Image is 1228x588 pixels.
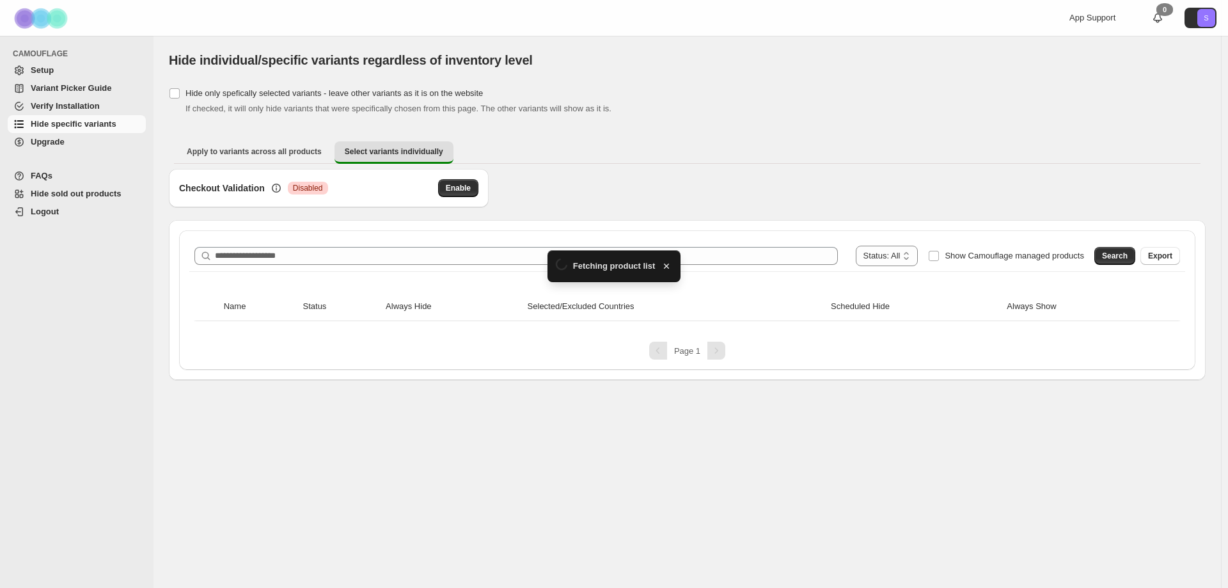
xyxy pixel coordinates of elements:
a: FAQs [8,167,146,185]
span: Fetching product list [573,260,656,273]
th: Status [299,292,382,321]
a: Variant Picker Guide [8,79,146,97]
th: Always Show [1003,292,1154,321]
span: Logout [31,207,59,216]
button: Export [1140,247,1180,265]
span: FAQs [31,171,52,180]
span: Enable [446,183,471,193]
img: Camouflage [10,1,74,36]
a: Hide specific variants [8,115,146,133]
span: Variant Picker Guide [31,83,111,93]
span: App Support [1069,13,1115,22]
span: If checked, it will only hide variants that were specifically chosen from this page. The other va... [185,104,611,113]
a: Logout [8,203,146,221]
span: Select variants individually [345,147,443,157]
th: Name [220,292,299,321]
span: CAMOUFLAGE [13,49,147,59]
span: Hide specific variants [31,119,116,129]
button: Select variants individually [335,141,453,164]
span: Page 1 [674,346,700,356]
span: Verify Installation [31,101,100,111]
span: Disabled [293,183,323,193]
button: Search [1094,247,1135,265]
th: Scheduled Hide [827,292,1003,321]
span: Hide only spefically selected variants - leave other variants as it is on the website [185,88,483,98]
span: Search [1102,251,1128,261]
th: Selected/Excluded Countries [524,292,828,321]
a: Upgrade [8,133,146,151]
span: Setup [31,65,54,75]
nav: Pagination [189,342,1185,360]
button: Apply to variants across all products [177,141,332,162]
span: Hide individual/specific variants regardless of inventory level [169,53,533,67]
a: 0 [1151,12,1164,24]
span: Avatar with initials S [1197,9,1215,27]
span: Upgrade [31,137,65,147]
a: Verify Installation [8,97,146,115]
button: Enable [438,179,478,197]
span: Apply to variants across all products [187,147,322,157]
text: S [1204,14,1208,22]
h3: Checkout Validation [179,182,265,195]
div: 0 [1156,3,1173,16]
th: Always Hide [382,292,524,321]
span: Hide sold out products [31,189,122,198]
button: Avatar with initials S [1185,8,1216,28]
span: Export [1148,251,1172,261]
div: Select variants individually [169,169,1206,380]
span: Show Camouflage managed products [945,251,1084,260]
a: Hide sold out products [8,185,146,203]
a: Setup [8,61,146,79]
